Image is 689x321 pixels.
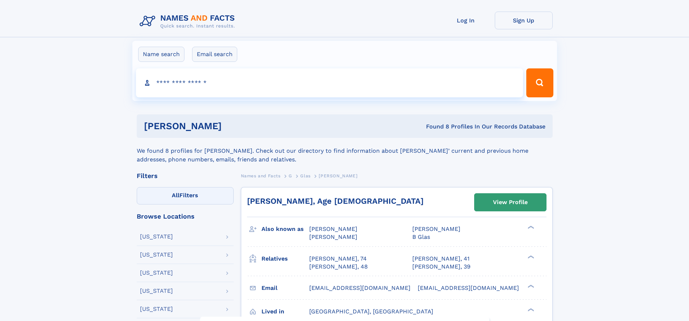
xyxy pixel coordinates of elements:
[136,68,523,97] input: search input
[172,192,179,199] span: All
[412,225,460,232] span: [PERSON_NAME]
[319,173,357,178] span: [PERSON_NAME]
[289,173,292,178] span: G
[247,197,424,206] a: [PERSON_NAME], Age [DEMOGRAPHIC_DATA]
[309,225,357,232] span: [PERSON_NAME]
[300,173,310,178] span: Glas
[418,284,519,291] span: [EMAIL_ADDRESS][DOMAIN_NAME]
[140,270,173,276] div: [US_STATE]
[261,223,309,235] h3: Also known as
[140,306,173,312] div: [US_STATE]
[138,47,184,62] label: Name search
[140,252,173,258] div: [US_STATE]
[526,225,535,230] div: ❯
[309,233,357,240] span: [PERSON_NAME]
[137,173,234,179] div: Filters
[475,194,546,211] a: View Profile
[137,213,234,220] div: Browse Locations
[137,138,553,164] div: We found 8 profiles for [PERSON_NAME]. Check out our directory to find information about [PERSON_...
[140,288,173,294] div: [US_STATE]
[412,263,471,271] a: [PERSON_NAME], 39
[289,171,292,180] a: G
[192,47,237,62] label: Email search
[140,234,173,240] div: [US_STATE]
[526,284,535,288] div: ❯
[526,254,535,259] div: ❯
[261,305,309,318] h3: Lived in
[261,253,309,265] h3: Relatives
[324,123,545,131] div: Found 8 Profiles In Our Records Database
[137,187,234,204] label: Filters
[309,284,411,291] span: [EMAIL_ADDRESS][DOMAIN_NAME]
[493,194,528,211] div: View Profile
[241,171,281,180] a: Names and Facts
[495,12,553,29] a: Sign Up
[412,233,430,240] span: B Glas
[412,255,469,263] a: [PERSON_NAME], 41
[526,307,535,312] div: ❯
[300,171,310,180] a: Glas
[309,308,433,315] span: [GEOGRAPHIC_DATA], [GEOGRAPHIC_DATA]
[309,263,368,271] a: [PERSON_NAME], 48
[526,68,553,97] button: Search Button
[261,282,309,294] h3: Email
[137,12,241,31] img: Logo Names and Facts
[144,122,324,131] h1: [PERSON_NAME]
[437,12,495,29] a: Log In
[309,255,367,263] a: [PERSON_NAME], 74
